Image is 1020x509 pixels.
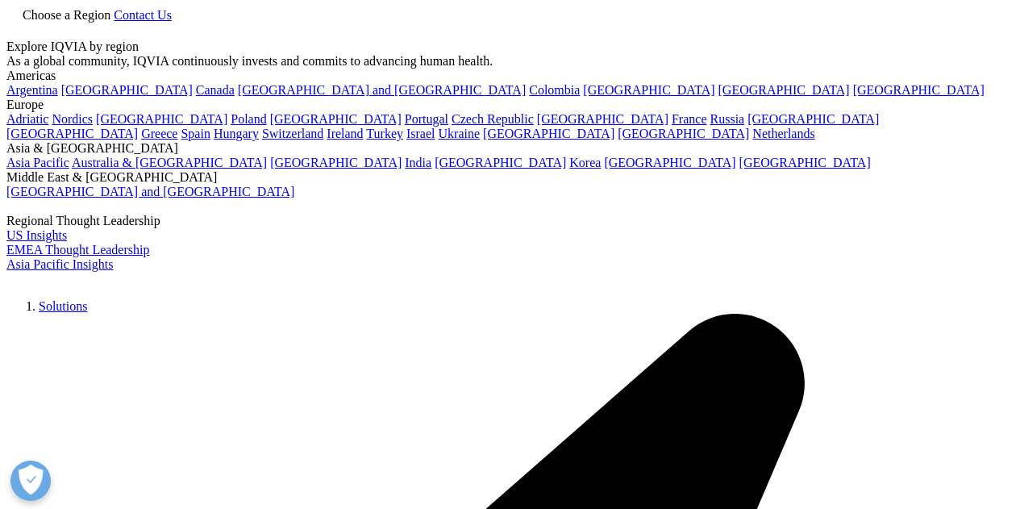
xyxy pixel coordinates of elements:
a: [GEOGRAPHIC_DATA] [61,83,193,97]
a: [GEOGRAPHIC_DATA] [853,83,985,97]
div: Americas [6,69,1014,83]
a: Contact Us [114,8,172,22]
a: Israel [406,127,435,140]
a: Ireland [327,127,363,140]
div: Middle East & [GEOGRAPHIC_DATA] [6,170,1014,185]
a: [GEOGRAPHIC_DATA] [6,127,138,140]
a: Netherlands [752,127,814,140]
a: [GEOGRAPHIC_DATA] [583,83,714,97]
a: Portugal [405,112,448,126]
a: Russia [710,112,745,126]
a: Argentina [6,83,58,97]
a: [GEOGRAPHIC_DATA] [604,156,735,169]
a: Spain [181,127,210,140]
span: Choose a Region [23,8,110,22]
a: [GEOGRAPHIC_DATA] [537,112,668,126]
a: [GEOGRAPHIC_DATA] [435,156,566,169]
a: Asia Pacific Insights [6,257,113,271]
a: France [672,112,707,126]
a: EMEA Thought Leadership [6,243,149,257]
a: Hungary [214,127,259,140]
a: [GEOGRAPHIC_DATA] [718,83,850,97]
a: Adriatic [6,112,48,126]
div: Regional Thought Leadership [6,214,1014,228]
button: Abrir preferencias [10,461,51,501]
a: Colombia [529,83,580,97]
a: [GEOGRAPHIC_DATA] [270,156,402,169]
a: Switzerland [262,127,323,140]
a: Korea [569,156,601,169]
div: Asia & [GEOGRAPHIC_DATA] [6,141,1014,156]
a: [GEOGRAPHIC_DATA] [747,112,879,126]
a: Solutions [39,299,87,313]
a: [GEOGRAPHIC_DATA] [96,112,227,126]
a: India [405,156,431,169]
a: [GEOGRAPHIC_DATA] [618,127,749,140]
div: As a global community, IQVIA continuously invests and commits to advancing human health. [6,54,1014,69]
a: [GEOGRAPHIC_DATA] and [GEOGRAPHIC_DATA] [238,83,526,97]
div: Explore IQVIA by region [6,40,1014,54]
a: Ukraine [439,127,481,140]
a: Canada [196,83,235,97]
a: Poland [231,112,266,126]
a: US Insights [6,228,67,242]
a: Nordics [52,112,93,126]
a: Turkey [366,127,403,140]
a: [GEOGRAPHIC_DATA] [270,112,402,126]
a: Czech Republic [452,112,534,126]
div: Europe [6,98,1014,112]
a: Asia Pacific [6,156,69,169]
a: Greece [141,127,177,140]
a: [GEOGRAPHIC_DATA] and [GEOGRAPHIC_DATA] [6,185,294,198]
a: [GEOGRAPHIC_DATA] [739,156,871,169]
a: [GEOGRAPHIC_DATA] [483,127,614,140]
a: Australia & [GEOGRAPHIC_DATA] [72,156,267,169]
